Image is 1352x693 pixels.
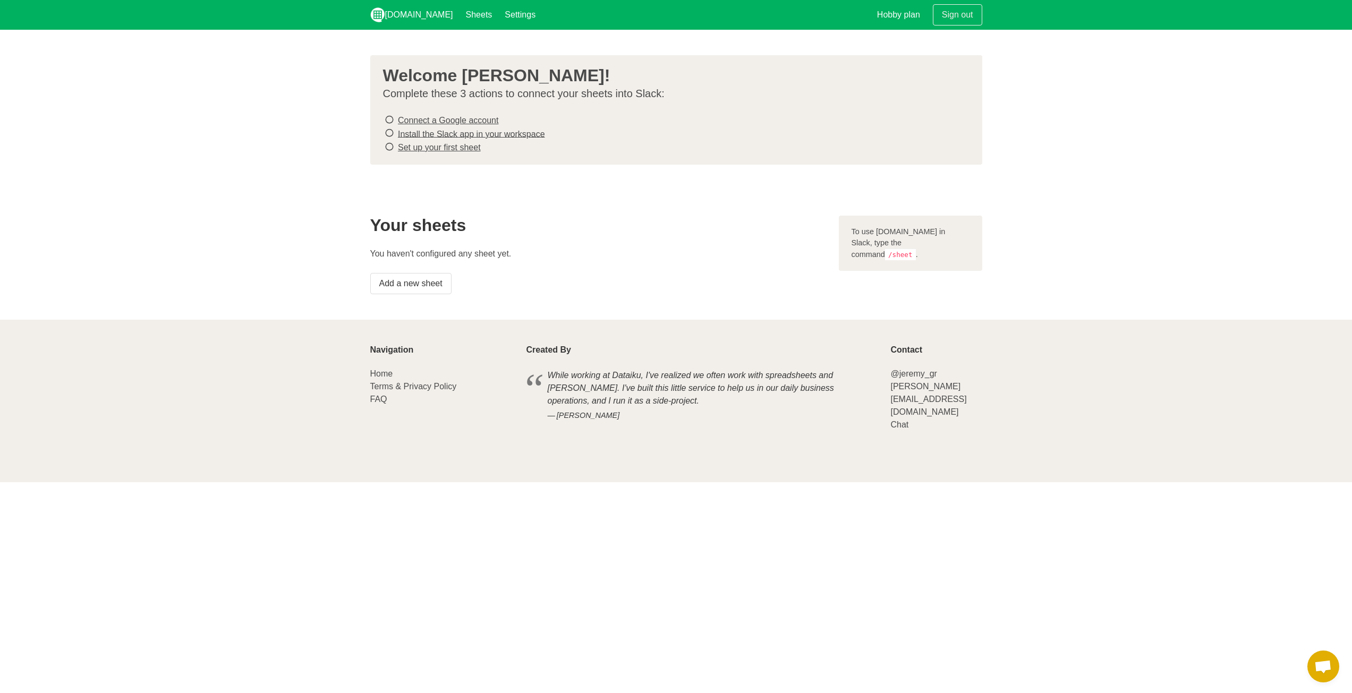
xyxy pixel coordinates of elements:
p: Navigation [370,345,514,355]
code: /sheet [885,249,916,260]
a: Chat [890,420,908,429]
div: Open chat [1307,651,1339,682]
div: To use [DOMAIN_NAME] in Slack, type the command . [839,216,982,271]
a: Install the Slack app in your workspace [398,129,545,138]
img: logo_v2_white.png [370,7,385,22]
cite: [PERSON_NAME] [548,410,857,422]
a: [PERSON_NAME][EMAIL_ADDRESS][DOMAIN_NAME] [890,382,966,416]
a: Set up your first sheet [398,143,481,152]
a: FAQ [370,395,387,404]
p: Created By [526,345,878,355]
p: Contact [890,345,982,355]
a: @jeremy_gr [890,369,937,378]
a: Connect a Google account [398,116,498,125]
a: Sign out [933,4,982,25]
p: You haven't configured any sheet yet. [370,247,826,260]
blockquote: While working at Dataiku, I've realized we often work with spreadsheets and [PERSON_NAME]. I've b... [526,367,878,423]
h2: Your sheets [370,216,826,235]
a: Home [370,369,393,378]
a: Add a new sheet [370,273,452,294]
h3: Welcome [PERSON_NAME]! [383,66,961,85]
p: Complete these 3 actions to connect your sheets into Slack: [383,87,961,100]
a: Terms & Privacy Policy [370,382,457,391]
